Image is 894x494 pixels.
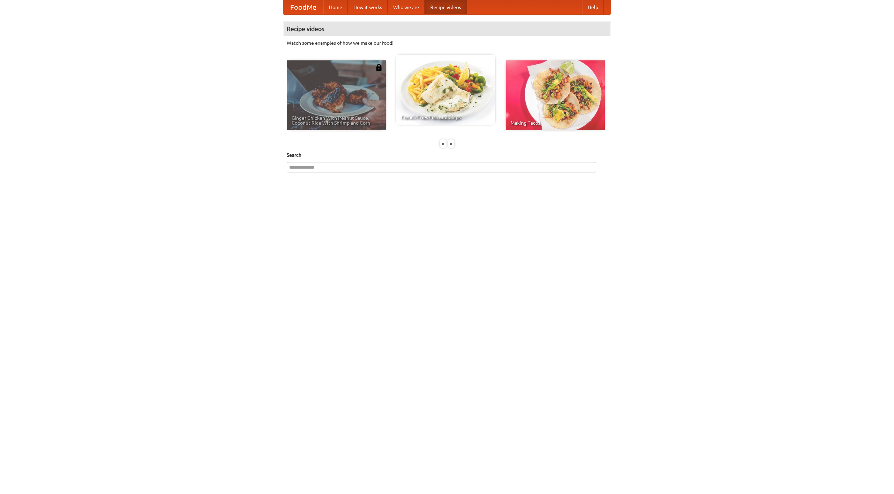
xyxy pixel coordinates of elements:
span: Making Tacos [511,120,600,125]
a: Who we are [388,0,425,14]
p: Watch some examples of how we make our food! [287,39,607,46]
a: FoodMe [283,0,323,14]
a: French Fries Fish and Chips [396,55,495,125]
img: 483408.png [375,64,382,71]
div: » [448,139,454,148]
span: French Fries Fish and Chips [401,115,490,120]
h5: Search [287,152,607,158]
a: Help [582,0,604,14]
a: Home [323,0,348,14]
h4: Recipe videos [283,22,611,36]
a: Making Tacos [506,60,605,130]
a: How it works [348,0,388,14]
a: Recipe videos [425,0,467,14]
div: « [440,139,446,148]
